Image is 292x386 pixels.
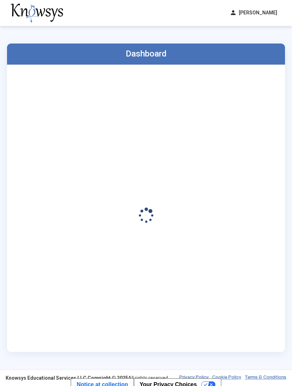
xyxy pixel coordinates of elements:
label: Dashboard [126,49,167,59]
a: Terms & Conditions [245,374,286,381]
span: person [230,9,237,16]
button: person[PERSON_NAME] [225,7,281,19]
img: knowsys-logo.png [11,4,63,22]
a: Privacy Policy [179,374,209,381]
strong: Knowsys Educational Services LLC Copyright © 2025 [6,375,128,381]
a: Cookie Policy [212,374,241,381]
div: All rights reserved. [6,374,169,381]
